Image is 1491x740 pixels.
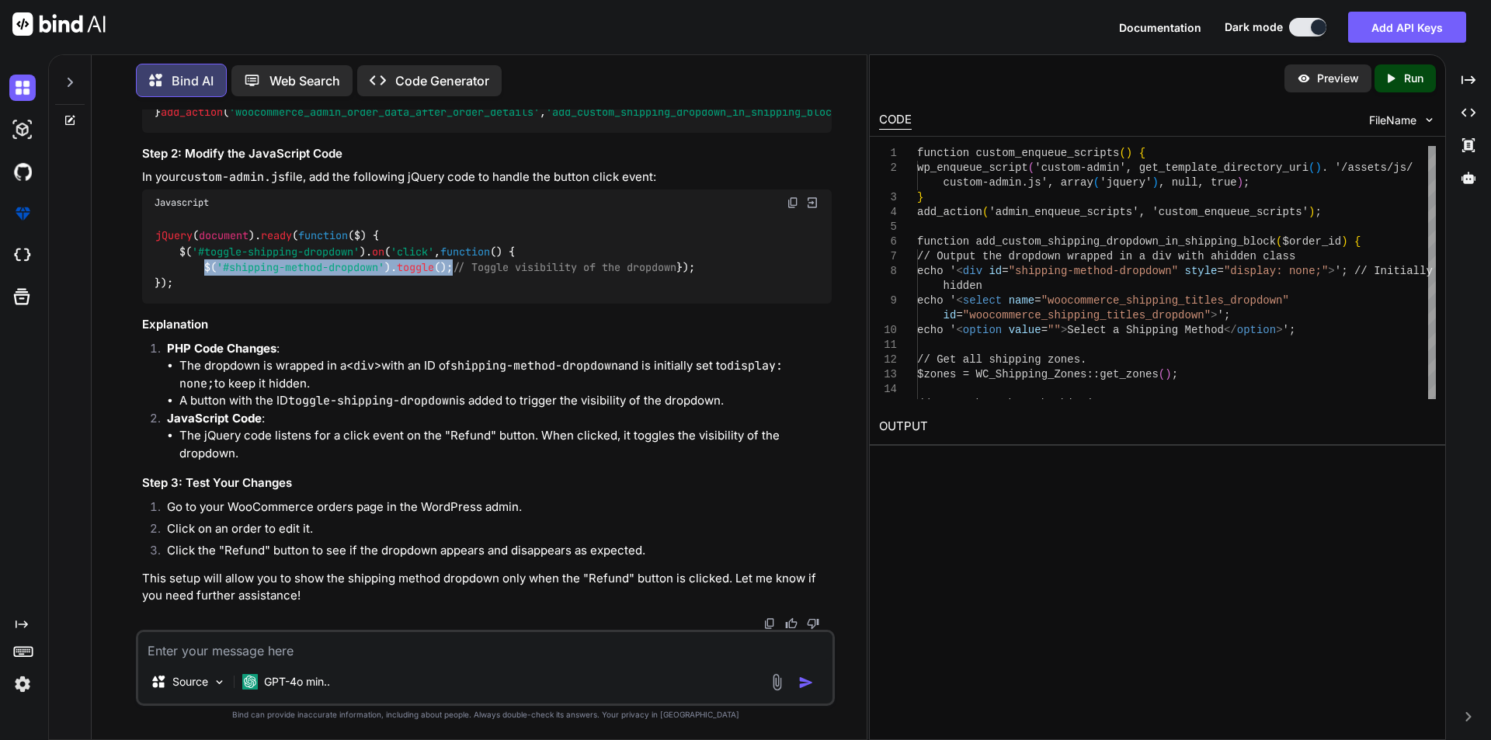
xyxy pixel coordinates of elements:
[1041,324,1047,336] span: =
[155,520,832,542] li: Click on an order to edit it.
[879,338,897,353] div: 11
[269,71,340,90] p: Web Search
[1236,324,1275,336] span: option
[172,674,208,690] p: Source
[798,675,814,690] img: icon
[346,358,381,373] code: <div>
[962,294,1001,307] span: select
[142,316,832,334] h3: Explanation
[229,105,540,119] span: 'woocommerce_admin_order_data_after_order_details'
[1217,265,1223,277] span: =
[1211,309,1217,321] span: >
[167,410,832,428] p: :
[1317,71,1359,86] p: Preview
[879,190,897,205] div: 3
[192,245,360,259] span: '#toggle-shipping-dropdown'
[397,260,434,274] span: toggle
[879,294,897,308] div: 9
[917,265,956,277] span: echo '
[1184,265,1217,277] span: style
[1119,21,1201,34] span: Documentation
[1008,265,1177,277] span: "shipping-method-dropdown"
[807,617,819,630] img: dislike
[12,12,106,36] img: Bind AI
[264,674,330,690] p: GPT-4o min..
[956,309,962,321] span: =
[1041,294,1288,307] span: "woocommerce_shipping_titles_dropdown"
[943,176,1093,189] span: custom-admin.js', array
[179,357,832,392] li: The dropdown is wrapped in a with an ID of and is initially set to to keep it hidden.
[354,229,360,243] span: $
[9,158,36,185] img: githubDark
[768,673,786,691] img: attachment
[879,161,897,175] div: 2
[1322,162,1413,174] span: . '/assets/js/
[161,105,223,119] span: add_action
[787,196,799,209] img: copy
[155,499,832,520] li: Go to your WooCommerce orders page in the WordPress admin.
[982,206,989,218] span: (
[1348,12,1466,43] button: Add API Keys
[9,671,36,697] img: settings
[213,676,226,689] img: Pick Models
[1309,162,1315,174] span: (
[763,617,776,630] img: copy
[1119,147,1125,159] span: (
[870,408,1445,445] h2: OUTPUT
[943,280,982,292] span: hidden
[142,474,832,492] h3: Step 3: Test Your Changes
[879,249,897,264] div: 7
[1159,176,1237,189] span: , null, true
[1100,176,1152,189] span: 'jquery'
[1119,19,1201,36] button: Documentation
[1061,324,1067,336] span: >
[172,71,214,90] p: Bind AI
[167,341,276,356] strong: PHP Code Changes
[879,397,897,412] div: 15
[391,245,434,259] span: 'click'
[179,427,832,462] li: The jQuery code listens for a click event on the "Refund" button. When clicked, it toggles the vi...
[167,411,262,426] strong: JavaScript Code
[1067,324,1224,336] span: Select a Shipping Method
[1341,235,1347,248] span: )
[1217,309,1230,321] span: ';
[395,71,489,90] p: Code Generator
[1224,324,1237,336] span: </
[917,398,1145,410] span: // Loop through each shipping zone.
[1171,368,1177,380] span: ;
[879,220,897,235] div: 5
[785,617,798,630] img: like
[180,169,285,185] code: custom-admin.js
[1138,147,1145,159] span: {
[179,392,832,410] li: A button with the ID is added to trigger the visibility of the dropdown.
[298,229,348,243] span: function
[155,542,832,564] li: Click the "Refund" button to see if the dropdown appears and disappears as expected.
[917,162,1028,174] span: wp_enqueue_script
[879,367,897,382] div: 13
[450,358,618,373] code: shipping-method-dropdown
[1404,71,1423,86] p: Run
[943,309,956,321] span: id
[917,206,982,218] span: add_action
[1008,294,1034,307] span: name
[1243,176,1249,189] span: ;
[155,229,193,243] span: jQuery
[261,229,292,243] span: ready
[917,353,1086,366] span: // Get all shipping zones.
[879,111,912,130] div: CODE
[142,570,832,605] p: This setup will allow you to show the shipping method dropdown only when the "Refund" button is c...
[217,260,384,274] span: '#shipping-method-dropdown'
[962,309,1210,321] span: "woocommerce_shipping_titles_dropdown"
[917,368,1159,380] span: $zones = WC_Shipping_Zones::get_zones
[1225,19,1283,35] span: Dark mode
[962,265,982,277] span: div
[1309,206,1315,218] span: )
[546,105,844,119] span: 'add_custom_shipping_dropdown_in_shipping_block'
[9,75,36,101] img: darkChat
[142,168,832,186] p: In your file, add the following jQuery code to handle the button click event:
[1159,368,1165,380] span: (
[956,294,962,307] span: <
[879,353,897,367] div: 12
[879,205,897,220] div: 4
[1243,235,1276,248] span: block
